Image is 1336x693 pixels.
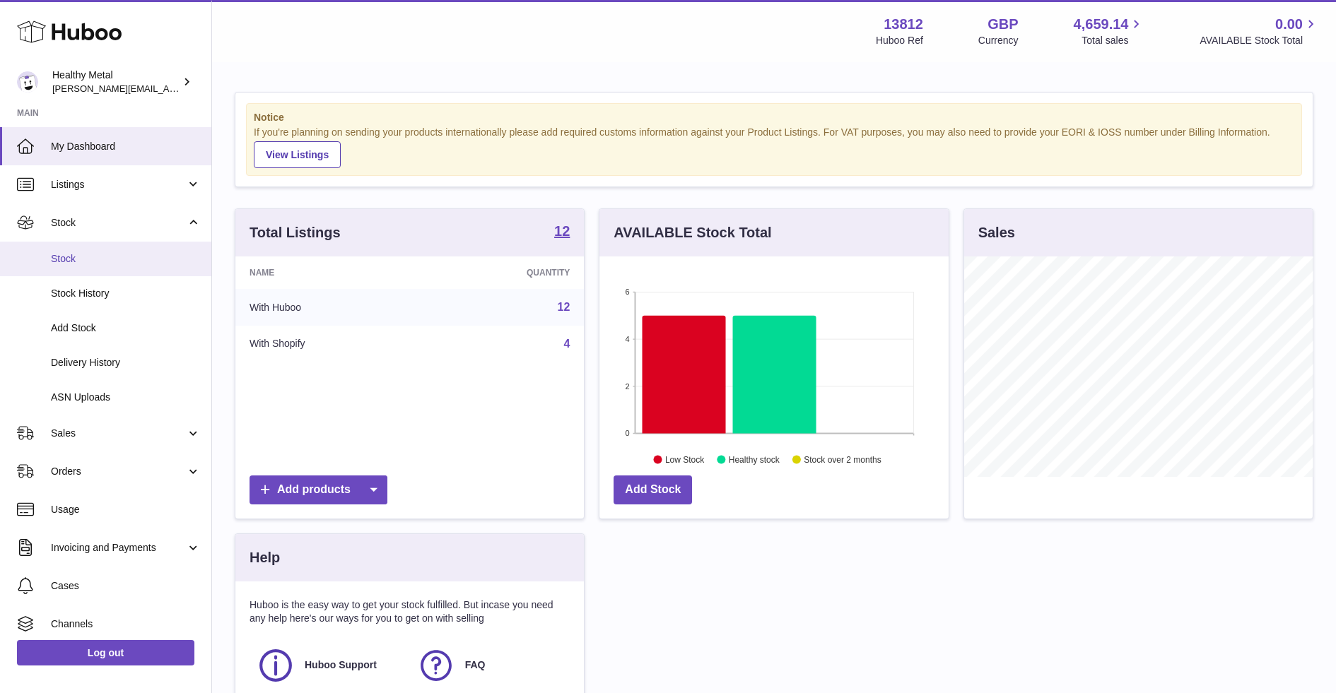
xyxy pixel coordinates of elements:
strong: GBP [988,15,1018,34]
span: Add Stock [51,321,201,335]
strong: 12 [554,224,570,238]
a: Add products [250,475,387,504]
a: Log out [17,640,194,665]
span: Total sales [1082,34,1144,47]
a: 4 [563,338,570,350]
text: 4 [626,335,630,343]
span: 4,659.14 [1074,15,1129,34]
span: Delivery History [51,356,201,369]
span: Cases [51,579,201,593]
a: 12 [554,224,570,241]
span: Sales [51,427,186,440]
h3: Sales [978,223,1015,242]
span: ASN Uploads [51,391,201,404]
td: With Huboo [235,289,423,326]
span: Orders [51,465,186,478]
text: 6 [626,288,630,296]
a: FAQ [417,646,563,685]
span: Stock [51,252,201,266]
span: My Dashboard [51,140,201,153]
span: Listings [51,178,186,191]
text: Low Stock [665,454,705,464]
div: Healthy Metal [52,69,180,95]
h3: Help [250,548,280,567]
span: [PERSON_NAME][EMAIL_ADDRESS][DOMAIN_NAME] [52,83,283,94]
span: 0.00 [1275,15,1303,34]
text: Stock over 2 months [804,454,881,464]
span: FAQ [465,658,486,672]
span: Channels [51,617,201,631]
a: 4,659.14 Total sales [1074,15,1145,47]
div: If you're planning on sending your products internationally please add required customs informati... [254,126,1294,168]
span: Huboo Support [305,658,377,672]
span: Stock [51,216,186,230]
span: Usage [51,503,201,516]
td: With Shopify [235,326,423,362]
th: Quantity [423,256,584,289]
a: View Listings [254,141,341,168]
text: Healthy stock [729,454,780,464]
a: Add Stock [614,475,692,504]
div: Huboo Ref [876,34,923,47]
img: jose@healthy-metal.com [17,71,38,93]
div: Currency [978,34,1019,47]
a: Huboo Support [257,646,403,685]
text: 2 [626,381,630,390]
p: Huboo is the easy way to get your stock fulfilled. But incase you need any help here's our ways f... [250,598,570,625]
span: Invoicing and Payments [51,541,186,555]
th: Name [235,256,423,289]
text: 0 [626,429,630,437]
h3: Total Listings [250,223,341,242]
h3: AVAILABLE Stock Total [614,223,771,242]
strong: 13812 [884,15,923,34]
span: Stock History [51,287,201,300]
a: 12 [558,301,570,313]
a: 0.00 AVAILABLE Stock Total [1200,15,1319,47]
span: AVAILABLE Stock Total [1200,34,1319,47]
strong: Notice [254,111,1294,124]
